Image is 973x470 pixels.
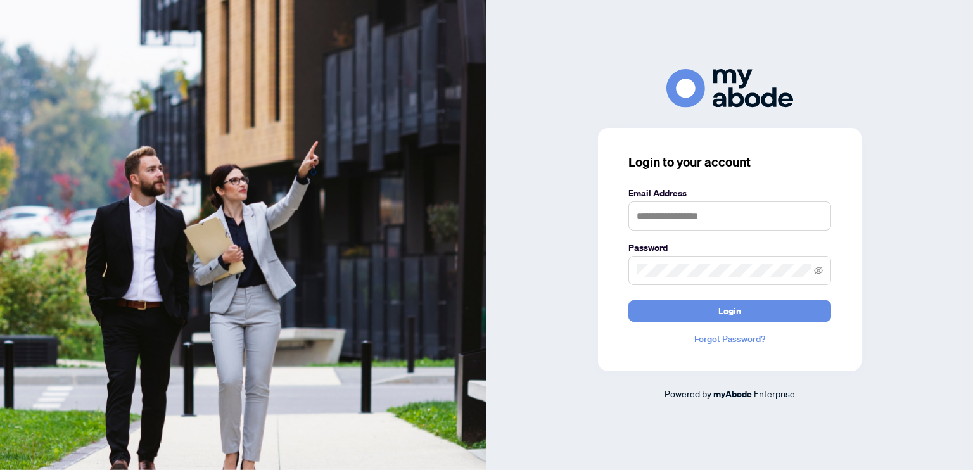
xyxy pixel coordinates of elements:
a: myAbode [713,387,752,401]
span: Powered by [665,388,711,399]
label: Email Address [628,186,831,200]
button: Login [628,300,831,322]
h3: Login to your account [628,153,831,171]
label: Password [628,241,831,255]
a: Forgot Password? [628,332,831,346]
span: Login [718,301,741,321]
span: eye-invisible [814,266,823,275]
img: ma-logo [666,69,793,108]
span: Enterprise [754,388,795,399]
